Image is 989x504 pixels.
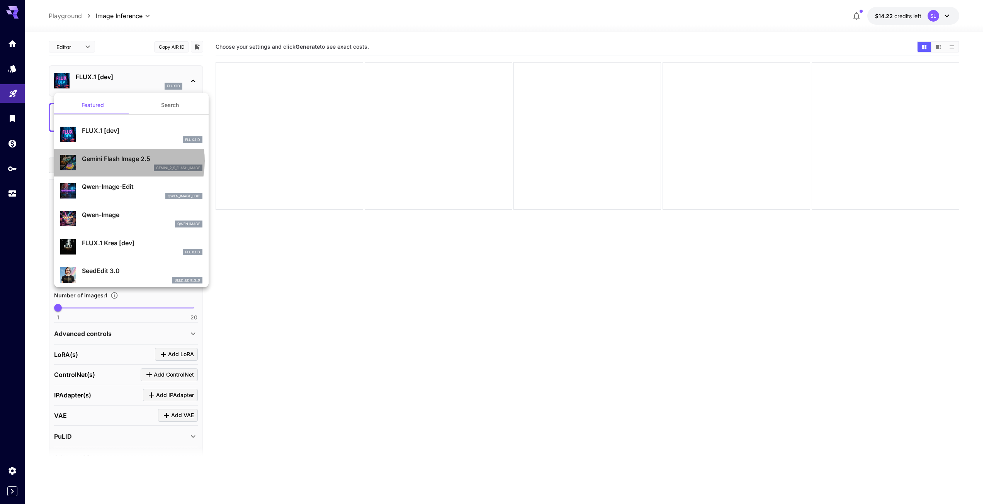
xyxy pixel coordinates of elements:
[60,207,202,231] div: Qwen-ImageQwen Image
[185,137,200,143] p: FLUX.1 D
[60,263,202,287] div: SeedEdit 3.0seed_edit_3_0
[82,126,202,135] p: FLUX.1 [dev]
[60,235,202,259] div: FLUX.1 Krea [dev]FLUX.1 D
[82,154,202,163] p: Gemini Flash Image 2.5
[82,182,202,191] p: Qwen-Image-Edit
[82,210,202,219] p: Qwen-Image
[60,179,202,202] div: Qwen-Image-Editqwen_image_edit
[168,193,200,199] p: qwen_image_edit
[82,238,202,248] p: FLUX.1 Krea [dev]
[60,123,202,146] div: FLUX.1 [dev]FLUX.1 D
[156,165,200,171] p: gemini_2_5_flash_image
[175,278,200,283] p: seed_edit_3_0
[185,249,200,255] p: FLUX.1 D
[54,96,131,114] button: Featured
[177,221,200,227] p: Qwen Image
[82,266,202,275] p: SeedEdit 3.0
[60,151,202,175] div: Gemini Flash Image 2.5gemini_2_5_flash_image
[131,96,209,114] button: Search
